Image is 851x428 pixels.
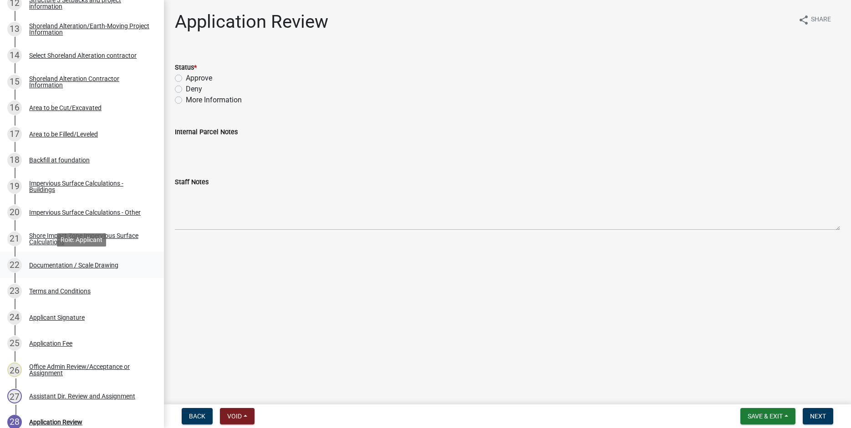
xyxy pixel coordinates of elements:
[175,129,238,136] label: Internal Parcel Notes
[7,179,22,194] div: 19
[29,157,90,163] div: Backfill at foundation
[748,413,783,420] span: Save & Exit
[29,363,149,376] div: Office Admin Review/Acceptance or Assignment
[29,180,149,193] div: Impervious Surface Calculations - Buildings
[29,393,135,399] div: Assistant Dir. Review and Assignment
[811,15,831,25] span: Share
[798,15,809,25] i: share
[7,232,22,246] div: 21
[740,408,795,424] button: Save & Exit
[7,363,22,377] div: 26
[7,127,22,141] div: 17
[7,336,22,351] div: 25
[7,205,22,220] div: 20
[803,408,833,424] button: Next
[189,413,205,420] span: Back
[29,232,149,245] div: Shore Impact Zone Impervious Surface Calculations
[186,73,212,84] label: Approve
[810,413,826,420] span: Next
[29,105,102,111] div: Area to be Cut/Excavated
[175,179,209,186] label: Staff Notes
[7,101,22,115] div: 16
[29,288,91,294] div: Terms and Conditions
[29,52,137,59] div: Select Shoreland Alteration contractor
[175,11,328,33] h1: Application Review
[175,65,197,71] label: Status
[182,408,213,424] button: Back
[186,84,202,95] label: Deny
[227,413,242,420] span: Void
[7,153,22,167] div: 18
[29,209,141,216] div: Impervious Surface Calculations - Other
[57,233,106,247] div: Role: Applicant
[7,310,22,325] div: 24
[220,408,255,424] button: Void
[29,76,149,88] div: Shoreland Alteration Contractor Information
[7,258,22,272] div: 22
[29,314,85,321] div: Applicant Signature
[7,48,22,63] div: 14
[29,262,118,268] div: Documentation / Scale Drawing
[7,22,22,36] div: 13
[29,340,72,347] div: Application Fee
[29,419,82,425] div: Application Review
[29,131,98,137] div: Area to be Filled/Leveled
[186,95,242,106] label: More Information
[29,23,149,35] div: Shoreland Alteration/Earth-Moving Project Information
[7,75,22,89] div: 15
[7,389,22,403] div: 27
[791,11,838,29] button: shareShare
[7,284,22,298] div: 23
